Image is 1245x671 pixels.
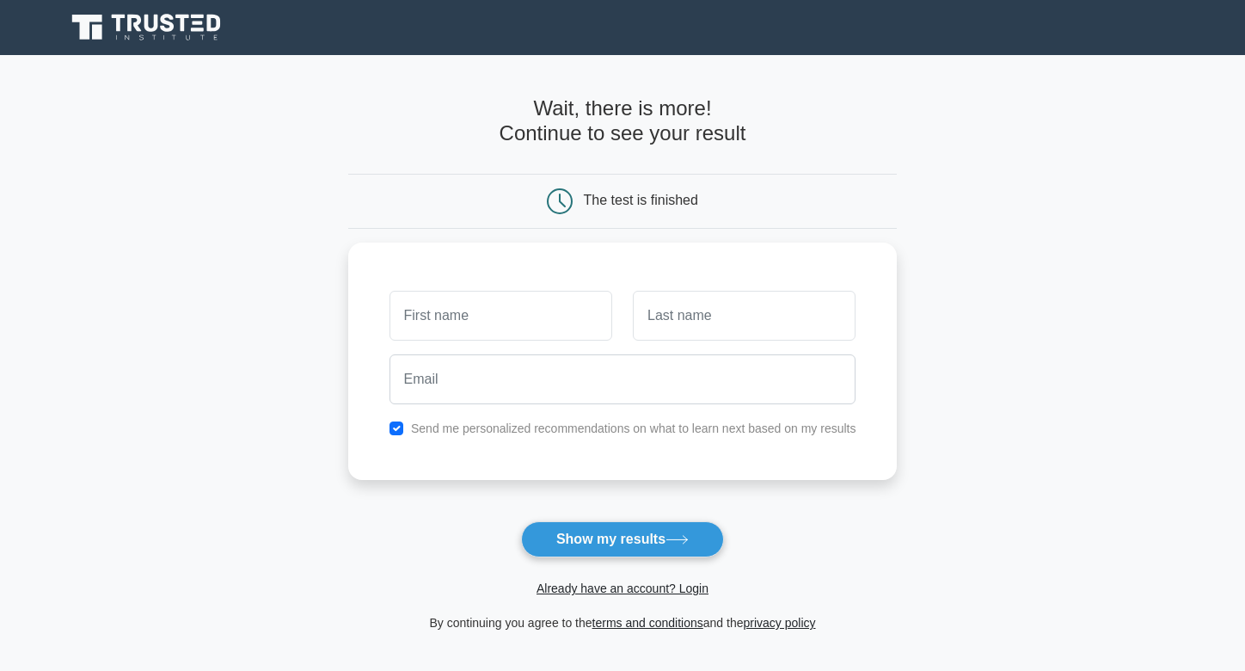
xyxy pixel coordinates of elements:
[521,521,724,557] button: Show my results
[389,291,612,341] input: First name
[338,613,908,633] div: By continuing you agree to the and the
[389,354,856,404] input: Email
[592,616,703,630] a: terms and conditions
[348,96,898,146] h4: Wait, there is more! Continue to see your result
[744,616,816,630] a: privacy policy
[633,291,856,341] input: Last name
[411,422,856,435] label: Send me personalized recommendations on what to learn next based on my results
[537,582,708,595] a: Already have an account? Login
[584,193,698,207] div: The test is finished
